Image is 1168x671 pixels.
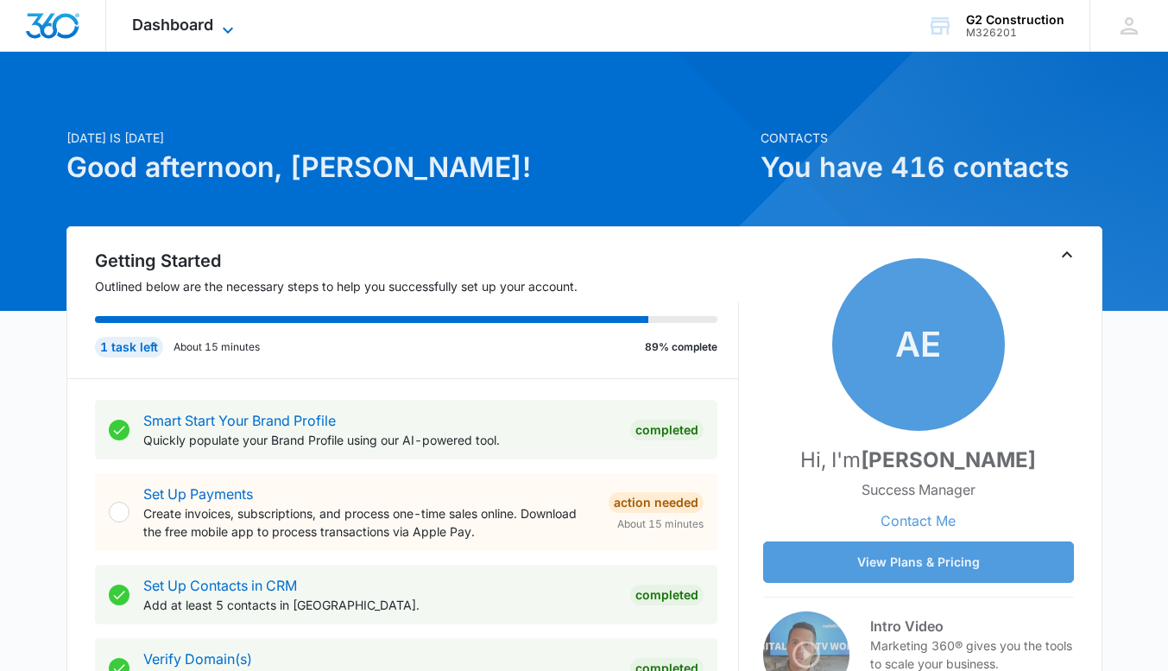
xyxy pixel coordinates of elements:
a: Set Up Contacts in CRM [143,577,297,594]
p: Create invoices, subscriptions, and process one-time sales online. Download the free mobile app t... [143,504,595,541]
button: View Plans & Pricing [763,541,1074,583]
button: Toggle Collapse [1057,244,1077,265]
h2: Getting Started [95,248,739,274]
p: Contacts [761,129,1102,147]
div: account id [966,27,1064,39]
p: Hi, I'm [800,445,1036,476]
button: Contact Me [863,500,973,541]
p: About 15 minutes [174,339,260,355]
p: Success Manager [862,479,975,500]
a: Verify Domain(s) [143,650,252,668]
p: Outlined below are the necessary steps to help you successfully set up your account. [95,277,739,295]
span: About 15 minutes [617,516,704,532]
p: [DATE] is [DATE] [66,129,750,147]
a: Set Up Payments [143,485,253,503]
div: Completed [630,420,704,440]
p: Add at least 5 contacts in [GEOGRAPHIC_DATA]. [143,596,616,614]
div: account name [966,13,1064,27]
h1: You have 416 contacts [761,147,1102,188]
strong: [PERSON_NAME] [861,447,1036,472]
h1: Good afternoon, [PERSON_NAME]! [66,147,750,188]
p: Quickly populate your Brand Profile using our AI-powered tool. [143,431,616,449]
div: Action Needed [609,492,704,513]
div: Completed [630,585,704,605]
p: 89% complete [645,339,717,355]
span: AE [832,258,1005,431]
a: Smart Start Your Brand Profile [143,412,336,429]
div: 1 task left [95,337,163,358]
span: Dashboard [132,16,213,34]
h3: Intro Video [870,616,1074,636]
